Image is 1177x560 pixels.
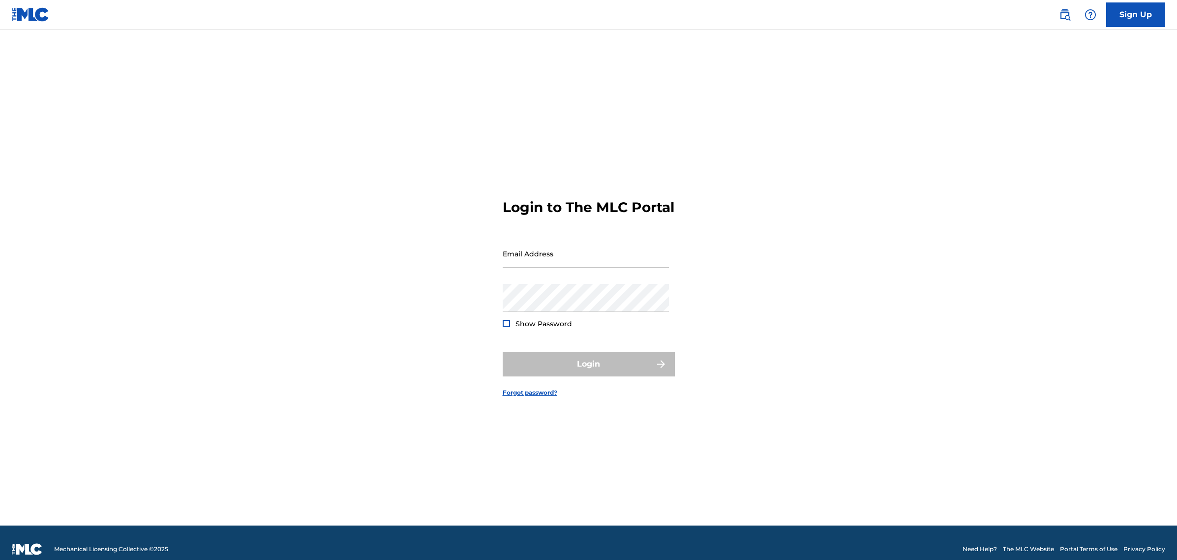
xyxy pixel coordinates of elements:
img: MLC Logo [12,7,50,22]
span: Mechanical Licensing Collective © 2025 [54,545,168,554]
a: Public Search [1055,5,1075,25]
a: Privacy Policy [1123,545,1165,554]
a: Sign Up [1106,2,1165,27]
img: help [1085,9,1096,21]
div: Help [1081,5,1100,25]
img: logo [12,543,42,555]
iframe: Chat Widget [1128,513,1177,560]
h3: Login to The MLC Portal [503,199,674,216]
a: Need Help? [963,545,997,554]
img: search [1059,9,1071,21]
span: Show Password [515,319,572,328]
a: Forgot password? [503,388,557,397]
a: Portal Terms of Use [1060,545,1117,554]
a: The MLC Website [1003,545,1054,554]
